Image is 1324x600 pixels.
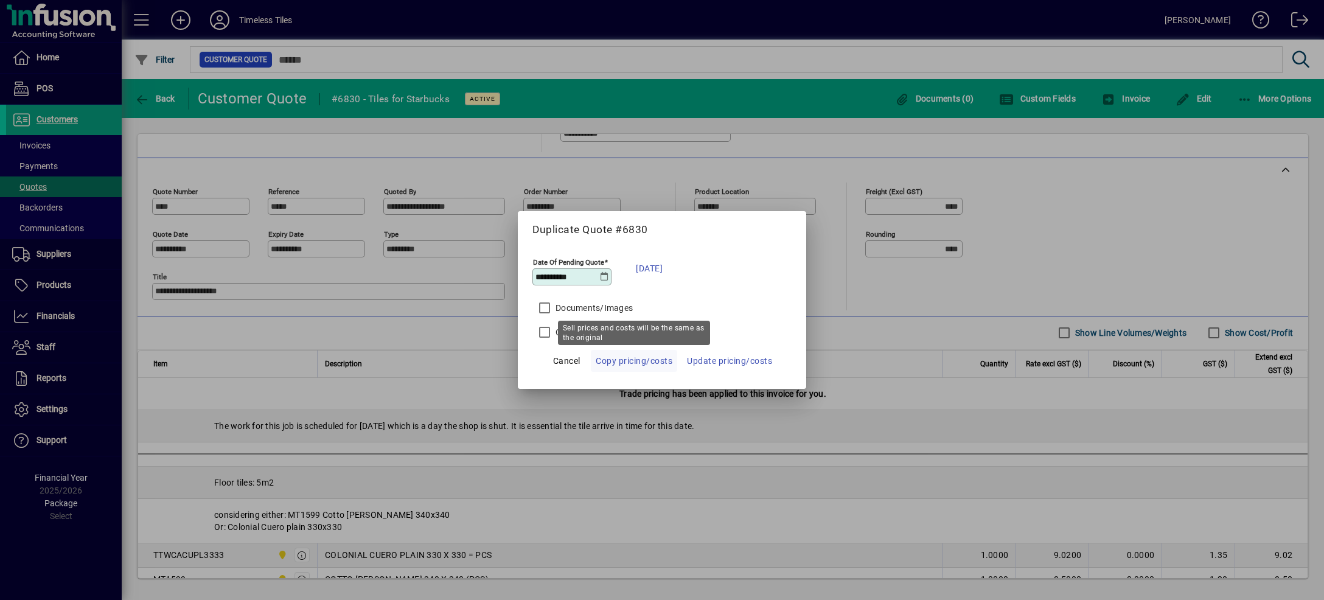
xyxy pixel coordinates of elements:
[558,321,710,345] div: Sell prices and costs will be the same as the original
[636,261,663,276] span: [DATE]
[591,350,677,372] button: Copy pricing/costs
[547,350,586,372] button: Cancel
[553,302,633,314] label: Documents/Images
[553,354,580,368] span: Cancel
[682,350,777,372] button: Update pricing/costs
[687,354,772,368] span: Update pricing/costs
[533,258,604,267] mat-label: Date Of Pending Quote
[630,253,669,284] button: [DATE]
[596,354,672,368] span: Copy pricing/costs
[532,223,792,236] h5: Duplicate Quote #6830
